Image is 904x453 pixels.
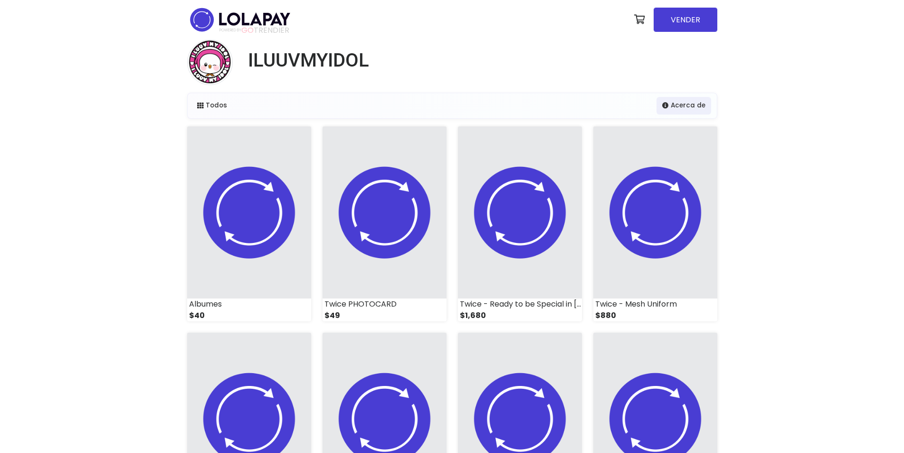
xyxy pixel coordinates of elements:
[657,97,711,114] a: Acerca de
[458,126,582,321] a: Twice - Ready to be Special in [GEOGRAPHIC_DATA] (AJINOMOTO KIT VIP) $1,680
[187,39,233,85] img: small.png
[219,26,289,35] span: TRENDIER
[593,310,717,321] div: $880
[241,25,254,36] span: GO
[240,49,369,72] a: ILUUVMYIDOL
[654,8,717,32] a: VENDER
[219,28,241,33] span: POWERED BY
[323,310,447,321] div: $49
[323,299,447,310] div: Twice PHOTOCARD
[593,126,717,299] img: small.png
[593,299,717,310] div: Twice - Mesh Uniform
[593,126,717,321] a: Twice - Mesh Uniform $880
[187,126,311,299] img: small.png
[458,299,582,310] div: Twice - Ready to be Special in [GEOGRAPHIC_DATA] (AJINOMOTO KIT VIP)
[187,310,311,321] div: $40
[458,310,582,321] div: $1,680
[187,126,311,321] a: Albumes $40
[458,126,582,299] img: small.png
[323,126,447,321] a: Twice PHOTOCARD $49
[187,5,293,35] img: logo
[323,126,447,299] img: small.png
[187,299,311,310] div: Albumes
[248,49,369,72] h1: ILUUVMYIDOL
[191,97,233,114] a: Todos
